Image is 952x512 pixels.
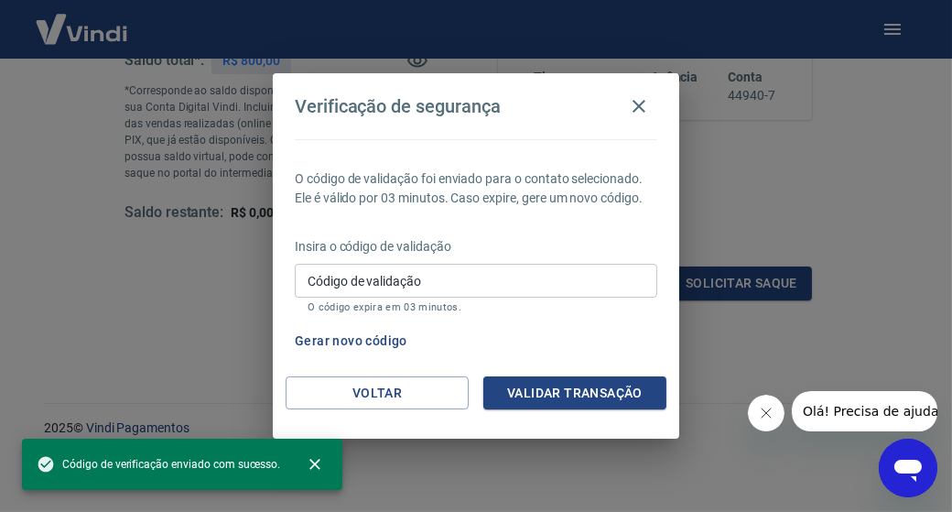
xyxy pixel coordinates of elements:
iframe: Mensagem da empresa [792,391,937,431]
h4: Verificação de segurança [295,95,501,117]
button: Gerar novo código [287,324,415,358]
button: close [295,444,335,485]
button: Voltar [286,376,469,410]
p: O código de validação foi enviado para o contato selecionado. Ele é válido por 03 minutos. Caso e... [295,169,657,208]
span: Código de verificação enviado com sucesso. [37,455,280,474]
span: Olá! Precisa de ajuda? [11,13,154,27]
iframe: Botão para abrir a janela de mensagens [879,439,937,497]
button: Validar transação [483,376,666,410]
p: Insira o código de validação [295,237,657,256]
iframe: Fechar mensagem [748,395,784,431]
p: O código expira em 03 minutos. [308,301,644,313]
